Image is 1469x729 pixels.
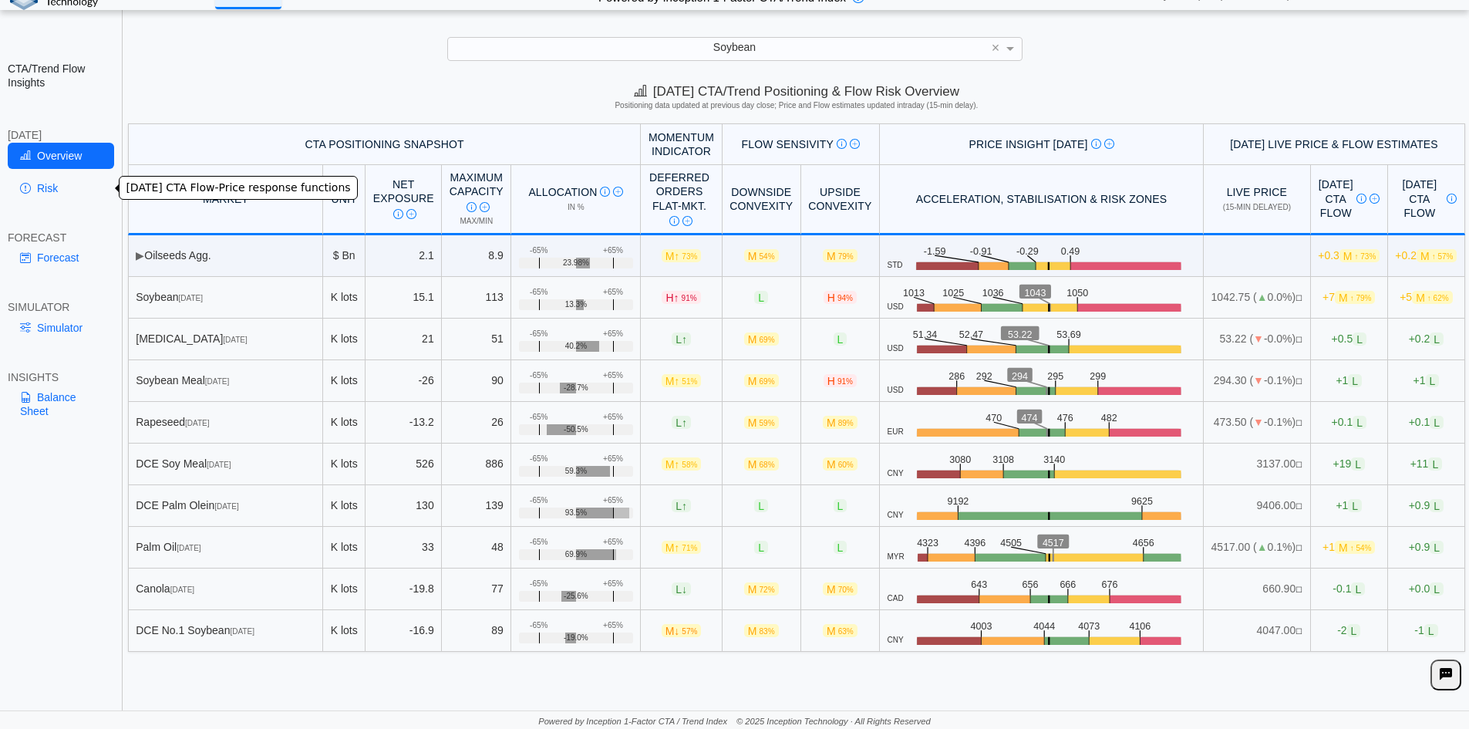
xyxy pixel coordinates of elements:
td: 660.90 [1204,569,1311,610]
a: Overview [8,143,114,169]
span: M [1335,291,1375,304]
span: 91% [682,294,697,302]
span: M [1339,249,1380,262]
td: K lots [323,444,366,485]
td: 1042.75 ( 0.0%) [1204,277,1311,319]
span: +1 [1322,541,1375,554]
span: L [1351,457,1365,471]
span: -2 [1337,624,1360,637]
span: +1 [1336,499,1362,512]
span: +0.2 [1395,249,1457,262]
text: 286 [949,370,965,381]
div: [DATE] CTA Flow [1318,177,1380,220]
div: DCE Soy Meal [136,457,315,471]
span: ▼ [1253,416,1264,428]
span: EUR [888,427,904,437]
td: 21 [366,319,442,360]
div: +65% [603,413,623,422]
text: 1025 [943,286,965,298]
span: ↑ [682,416,687,428]
span: ↑ [674,541,679,553]
span: 59.3% [565,467,587,476]
td: 53.22 ( -0.0%) [1204,319,1311,360]
text: 0.49 [1064,245,1083,256]
span: +5 [1400,291,1452,304]
text: 4517 [1046,537,1067,548]
span: L [672,499,691,512]
th: [DATE] Live Price & Flow Estimates [1204,123,1465,165]
span: [DATE] [207,461,231,469]
span: -50.5% [564,425,588,434]
img: Info [467,202,477,212]
text: 4505 [1002,537,1024,548]
span: M [744,624,779,637]
span: 72% [760,586,775,594]
td: -16.9 [366,610,442,652]
span: L [672,582,691,596]
text: 9625 [1136,494,1158,506]
span: 73% [682,252,697,261]
span: L [754,291,768,304]
td: 473.50 ( -0.1%) [1204,402,1311,444]
div: -65% [530,329,548,339]
img: Info [393,209,403,219]
td: -26 [366,360,442,402]
img: Read More [1104,139,1114,149]
span: NO FEED: Live data feed not provided for this market. [1295,377,1302,386]
text: 482 [1105,411,1121,423]
span: 60% [838,461,854,469]
td: K lots [323,402,366,444]
div: +65% [603,579,623,589]
span: 89% [838,419,854,427]
span: ↑ [674,374,679,386]
span: [DATE] [170,586,194,594]
text: -0.29 [1019,245,1041,256]
td: K lots [323,277,366,319]
div: Flow Sensivity [729,137,871,151]
td: K lots [323,527,366,569]
span: L [834,541,847,554]
span: ▼ [1253,374,1264,386]
div: +65% [603,454,623,464]
span: 68% [760,461,775,469]
span: [DATE] [205,377,229,386]
span: MYR [888,552,905,562]
span: in % [568,203,585,211]
text: 53.69 [1060,328,1084,339]
td: 8.9 [442,235,511,277]
text: 676 [1106,579,1122,590]
td: 113 [442,277,511,319]
td: 26 [442,402,511,444]
div: -65% [530,246,548,255]
div: -65% [530,579,548,589]
span: H [662,291,700,304]
td: -19.8 [366,569,442,610]
td: 51 [442,319,511,360]
span: 93.5% [565,508,587,518]
td: 4047.00 [1204,610,1311,652]
td: K lots [323,319,366,360]
text: -0.91 [971,245,993,256]
td: 90 [442,360,511,402]
span: M [1335,541,1375,554]
div: INSIGHTS [8,370,114,384]
img: Info [837,139,847,149]
td: 130 [366,485,442,527]
span: L [1347,624,1361,637]
span: M [744,374,779,387]
td: 886 [442,444,511,485]
span: Soybean [713,41,756,53]
div: +65% [603,496,623,505]
div: -65% [530,538,548,547]
span: [DATE] [179,294,203,302]
span: CAD [888,594,904,603]
a: Balance Sheet [8,384,114,424]
text: 4073 [1082,620,1104,632]
span: L [1348,374,1362,387]
h2: CTA/Trend Flow Insights [8,62,114,89]
td: 89 [442,610,511,652]
span: ↑ 73% [1355,252,1376,261]
h5: Positioning data updated at previous day close; Price and Flow estimates updated intraday (15-min... [130,101,1462,110]
td: 33 [366,527,442,569]
div: DCE Palm Olein [136,498,315,512]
